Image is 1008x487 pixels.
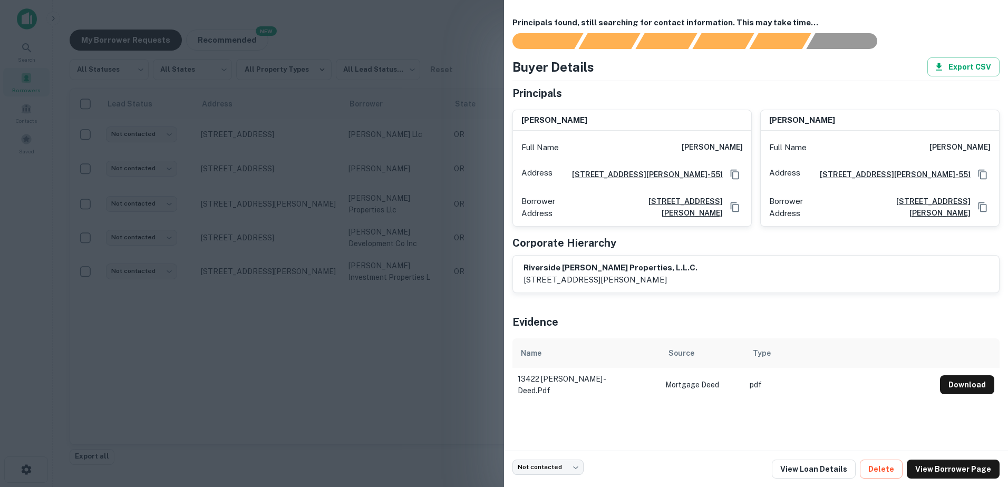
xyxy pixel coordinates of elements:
button: Delete [860,460,903,479]
a: [STREET_ADDRESS][PERSON_NAME]-551 [811,169,971,180]
a: View Loan Details [772,460,856,479]
h6: [PERSON_NAME] [929,141,991,154]
div: Your request is received and processing... [578,33,640,49]
h6: [PERSON_NAME] [769,114,835,126]
div: Documents found, AI parsing details... [635,33,697,49]
p: [STREET_ADDRESS][PERSON_NAME] [524,274,697,286]
button: Copy Address [727,167,743,182]
div: Name [521,347,541,359]
p: Full Name [521,141,559,154]
a: [STREET_ADDRESS][PERSON_NAME] [836,196,971,219]
td: pdf [744,368,935,402]
div: Source [668,347,694,359]
iframe: Chat Widget [955,403,1008,453]
div: AI fulfillment process complete. [807,33,890,49]
div: Principals found, AI now looking for contact information... [692,33,754,49]
div: Type [753,347,771,359]
h6: [PERSON_NAME] [682,141,743,154]
h5: Principals [512,85,562,101]
p: Borrower Address [521,195,584,220]
a: [STREET_ADDRESS][PERSON_NAME]-551 [564,169,723,180]
a: [STREET_ADDRESS][PERSON_NAME] [588,196,723,219]
h6: [PERSON_NAME] [521,114,587,126]
th: Source [660,338,744,368]
th: Type [744,338,935,368]
div: Sending borrower request to AI... [500,33,579,49]
h5: Evidence [512,314,558,330]
a: View Borrower Page [907,460,1000,479]
button: Copy Address [727,199,743,215]
p: Address [521,167,553,182]
div: Principals found, still searching for contact information. This may take time... [749,33,811,49]
h5: Corporate Hierarchy [512,235,616,251]
p: Full Name [769,141,807,154]
p: Address [769,167,800,182]
h4: Buyer Details [512,57,594,76]
div: scrollable content [512,338,1000,397]
p: Borrower Address [769,195,832,220]
h6: riverside [PERSON_NAME] properties, l.l.c. [524,262,697,274]
th: Name [512,338,660,368]
div: Not contacted [512,460,584,475]
button: Export CSV [927,57,1000,76]
td: 13422 [PERSON_NAME] - deed.pdf [512,368,660,402]
button: Copy Address [975,167,991,182]
button: Download [940,375,994,394]
button: Copy Address [975,199,991,215]
td: Mortgage Deed [660,368,744,402]
h6: Principals found, still searching for contact information. This may take time... [512,17,1000,29]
